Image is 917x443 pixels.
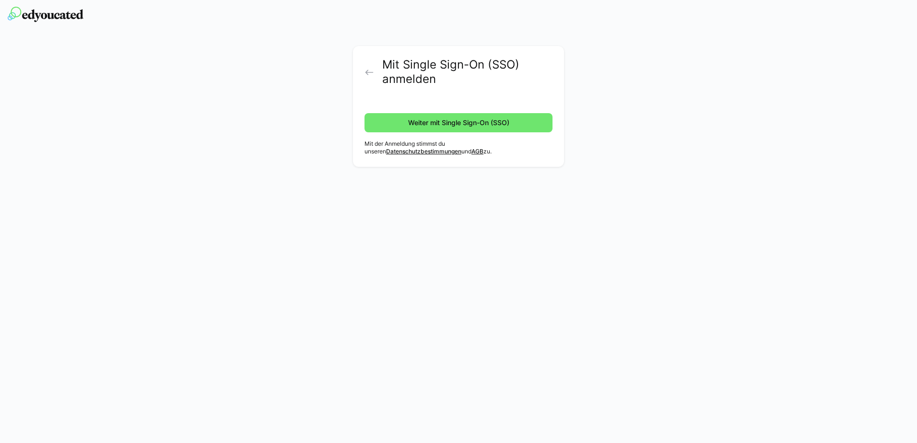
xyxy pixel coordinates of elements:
[382,58,553,86] h2: Mit Single Sign-On (SSO) anmelden
[364,140,553,155] p: Mit der Anmeldung stimmst du unseren und zu.
[407,118,511,128] span: Weiter mit Single Sign-On (SSO)
[386,148,461,155] a: Datenschutzbestimmungen
[364,113,553,132] button: Weiter mit Single Sign-On (SSO)
[8,7,83,22] img: edyoucated
[471,148,483,155] a: AGB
